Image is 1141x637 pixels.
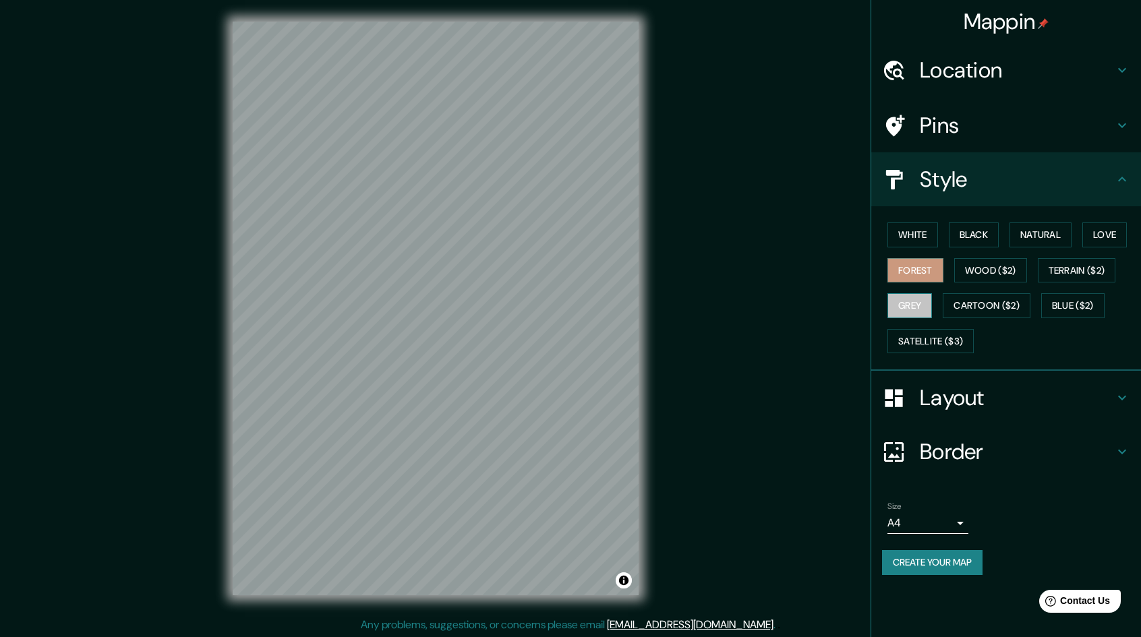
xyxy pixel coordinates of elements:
div: Border [871,425,1141,479]
div: Style [871,152,1141,206]
button: Terrain ($2) [1038,258,1116,283]
button: Toggle attribution [616,572,632,588]
h4: Style [920,166,1114,193]
button: Wood ($2) [954,258,1027,283]
div: Pins [871,98,1141,152]
h4: Mappin [964,8,1049,35]
div: Layout [871,371,1141,425]
canvas: Map [233,22,639,595]
iframe: Help widget launcher [1021,584,1126,622]
h4: Border [920,438,1114,465]
button: Forest [887,258,943,283]
button: Satellite ($3) [887,329,974,354]
button: Grey [887,293,932,318]
div: . [778,617,780,633]
h4: Location [920,57,1114,84]
button: Black [949,222,999,247]
a: [EMAIL_ADDRESS][DOMAIN_NAME] [607,617,773,632]
button: Natural [1010,222,1072,247]
div: . [776,617,778,633]
div: A4 [887,512,968,534]
button: White [887,222,938,247]
h4: Pins [920,112,1114,139]
img: pin-icon.png [1038,18,1049,29]
div: Location [871,43,1141,97]
button: Blue ($2) [1041,293,1105,318]
label: Size [887,501,902,512]
button: Create your map [882,550,983,575]
button: Cartoon ($2) [943,293,1030,318]
button: Love [1082,222,1127,247]
h4: Layout [920,384,1114,411]
p: Any problems, suggestions, or concerns please email . [361,617,776,633]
